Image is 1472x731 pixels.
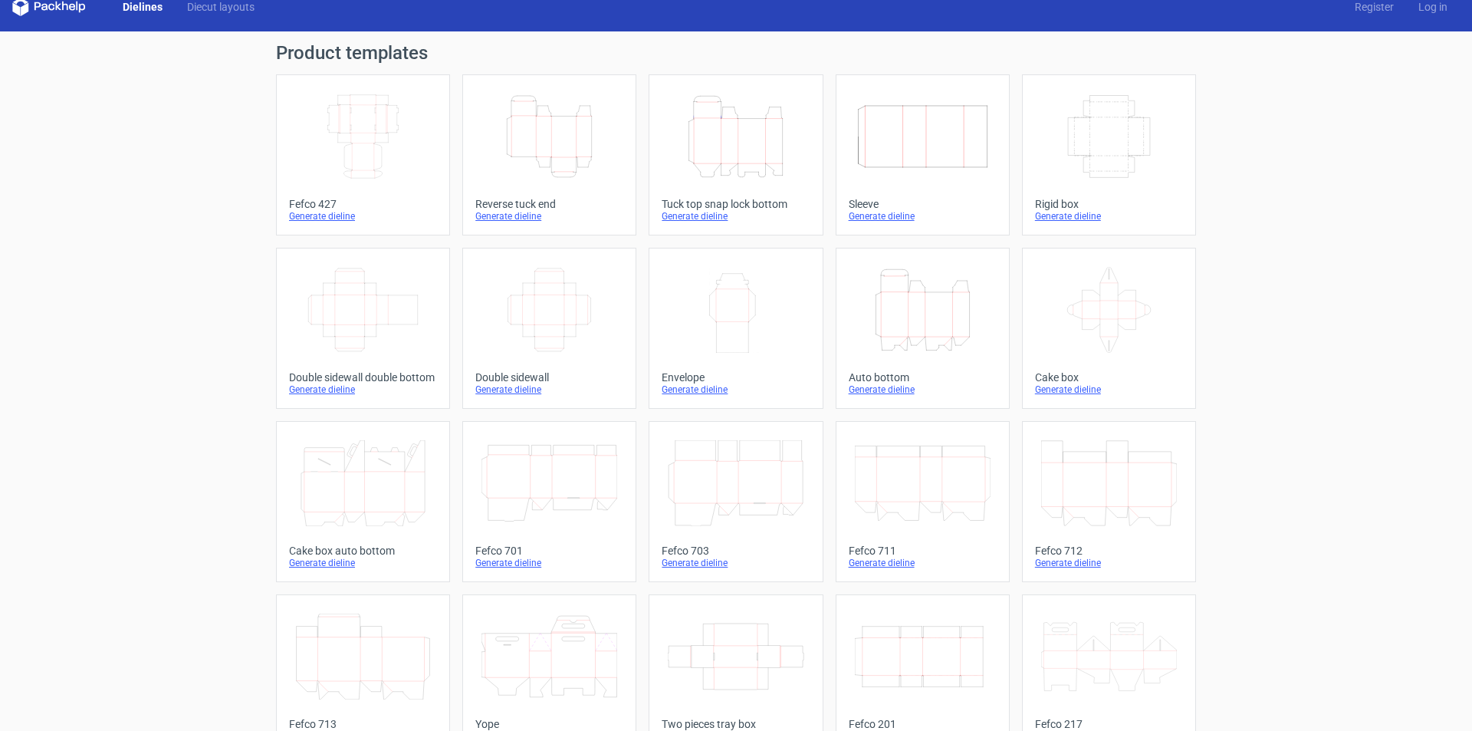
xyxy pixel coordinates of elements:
[289,545,437,557] div: Cake box auto bottom
[662,384,810,396] div: Generate dieline
[836,421,1010,582] a: Fefco 711Generate dieline
[475,545,623,557] div: Fefco 701
[849,557,997,569] div: Generate dieline
[462,74,636,235] a: Reverse tuck endGenerate dieline
[475,210,623,222] div: Generate dieline
[1022,248,1196,409] a: Cake boxGenerate dieline
[849,210,997,222] div: Generate dieline
[649,74,823,235] a: Tuck top snap lock bottomGenerate dieline
[662,198,810,210] div: Tuck top snap lock bottom
[289,557,437,569] div: Generate dieline
[1022,421,1196,582] a: Fefco 712Generate dieline
[849,545,997,557] div: Fefco 711
[475,384,623,396] div: Generate dieline
[1035,545,1183,557] div: Fefco 712
[1035,198,1183,210] div: Rigid box
[276,74,450,235] a: Fefco 427Generate dieline
[849,198,997,210] div: Sleeve
[462,421,636,582] a: Fefco 701Generate dieline
[276,44,1196,62] h1: Product templates
[276,421,450,582] a: Cake box auto bottomGenerate dieline
[662,545,810,557] div: Fefco 703
[849,384,997,396] div: Generate dieline
[475,718,623,730] div: Yope
[1035,384,1183,396] div: Generate dieline
[475,557,623,569] div: Generate dieline
[289,384,437,396] div: Generate dieline
[662,718,810,730] div: Two pieces tray box
[1035,718,1183,730] div: Fefco 217
[662,557,810,569] div: Generate dieline
[836,248,1010,409] a: Auto bottomGenerate dieline
[1035,371,1183,384] div: Cake box
[1035,210,1183,222] div: Generate dieline
[289,210,437,222] div: Generate dieline
[1035,557,1183,569] div: Generate dieline
[289,718,437,730] div: Fefco 713
[849,371,997,384] div: Auto bottom
[1022,74,1196,235] a: Rigid boxGenerate dieline
[462,248,636,409] a: Double sidewallGenerate dieline
[276,248,450,409] a: Double sidewall double bottomGenerate dieline
[649,248,823,409] a: EnvelopeGenerate dieline
[289,198,437,210] div: Fefco 427
[662,210,810,222] div: Generate dieline
[475,198,623,210] div: Reverse tuck end
[662,371,810,384] div: Envelope
[475,371,623,384] div: Double sidewall
[849,718,997,730] div: Fefco 201
[836,74,1010,235] a: SleeveGenerate dieline
[649,421,823,582] a: Fefco 703Generate dieline
[289,371,437,384] div: Double sidewall double bottom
